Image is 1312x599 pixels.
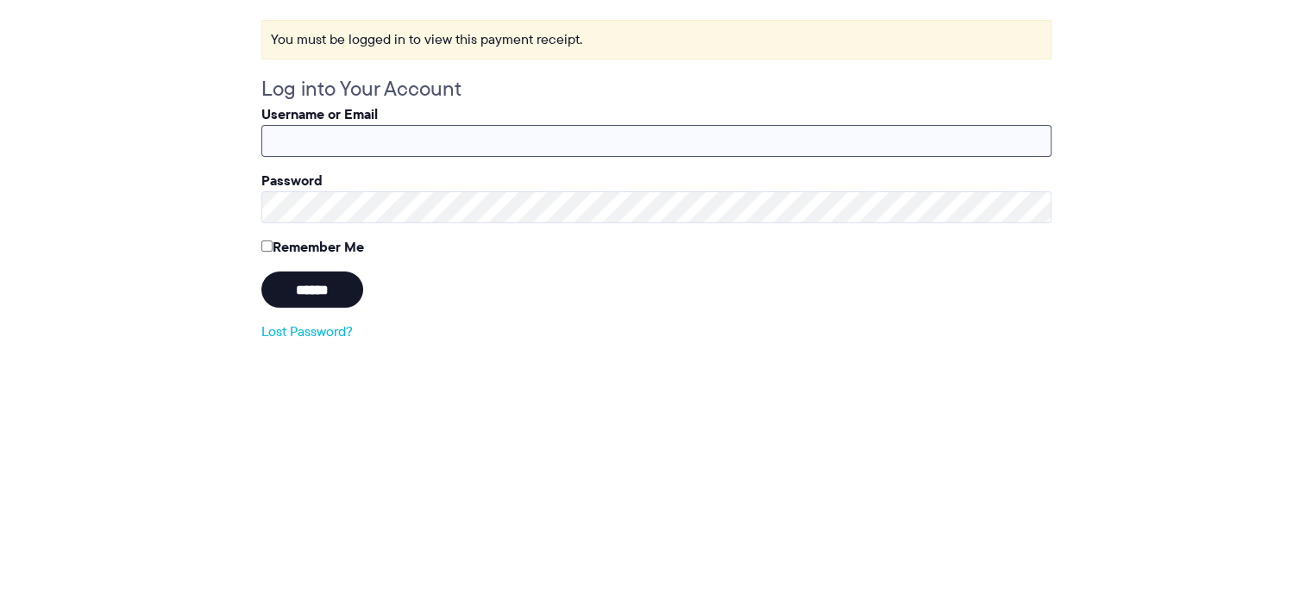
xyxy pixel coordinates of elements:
[261,240,273,252] input: Remember Me
[261,73,461,104] legend: Log into Your Account
[261,103,378,124] label: Username or Email
[261,170,323,190] label: Password
[261,321,353,341] a: Lost Password?
[261,20,1051,59] p: You must be logged in to view this payment receipt.
[261,236,364,257] label: Remember Me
